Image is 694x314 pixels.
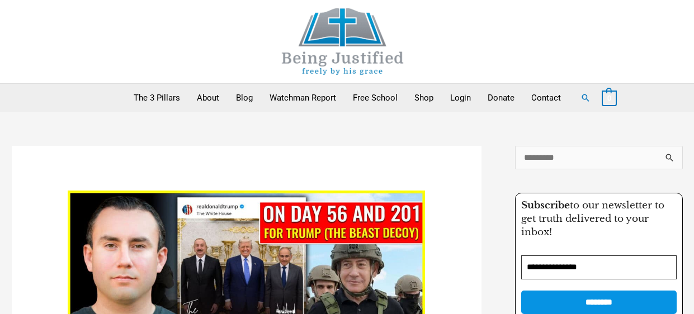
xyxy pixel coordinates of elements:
a: Login [442,84,479,112]
strong: Subscribe [521,199,570,211]
a: Contact [523,84,569,112]
a: Donate [479,84,523,112]
nav: Primary Site Navigation [125,84,569,112]
input: Email Address * [521,255,677,279]
a: Shop [406,84,442,112]
a: Watchman Report [261,84,344,112]
img: Being Justified [259,8,427,75]
a: Blog [228,84,261,112]
a: The 3 Pillars [125,84,188,112]
a: Search button [580,93,591,103]
a: View Shopping Cart, empty [602,93,617,103]
span: 0 [607,94,611,102]
span: to our newsletter to get truth delivered to your inbox! [521,199,664,238]
a: Free School [344,84,406,112]
a: About [188,84,228,112]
